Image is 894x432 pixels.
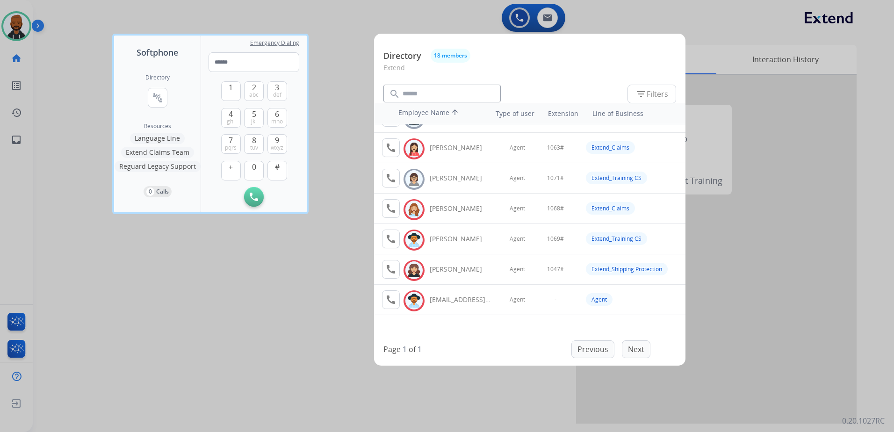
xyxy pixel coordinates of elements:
[383,50,421,62] p: Directory
[586,141,635,154] div: Extend_Claims
[385,264,397,275] mat-icon: call
[244,134,264,154] button: 8tuv
[635,88,668,100] span: Filters
[383,63,676,80] p: Extend
[244,108,264,128] button: 5jkl
[252,82,256,93] span: 2
[430,173,492,183] div: [PERSON_NAME]
[385,142,397,153] mat-icon: call
[385,173,397,184] mat-icon: call
[267,134,287,154] button: 9wxyz
[547,235,564,243] span: 1069#
[430,204,492,213] div: [PERSON_NAME]
[250,193,258,201] img: call-button
[510,296,525,303] span: Agent
[252,108,256,120] span: 5
[383,344,401,355] p: Page
[271,144,283,151] span: wxyz
[586,172,647,184] div: Extend_Training CS
[225,144,237,151] span: pqrs
[144,186,172,197] button: 0Calls
[586,232,647,245] div: Extend_Training CS
[244,161,264,180] button: 0
[586,202,635,215] div: Extend_Claims
[229,82,233,93] span: 1
[221,108,241,128] button: 4ghi
[510,266,525,273] span: Agent
[275,161,280,173] span: #
[267,161,287,180] button: #
[407,202,421,217] img: avatar
[229,135,233,146] span: 7
[145,74,170,81] h2: Directory
[152,92,163,103] mat-icon: connect_without_contact
[431,49,470,63] button: 18 members
[271,118,283,125] span: mno
[407,294,421,308] img: avatar
[252,161,256,173] span: 0
[842,415,885,426] p: 0.20.1027RC
[249,91,259,99] span: abc
[227,118,235,125] span: ghi
[275,108,279,120] span: 6
[407,233,421,247] img: avatar
[130,133,185,144] button: Language Line
[586,293,613,306] div: Agent
[543,104,583,123] th: Extension
[510,174,525,182] span: Agent
[547,266,564,273] span: 1047#
[244,81,264,101] button: 2abc
[430,295,492,304] div: [EMAIL_ADDRESS][DOMAIN_NAME]
[407,263,421,278] img: avatar
[273,91,281,99] span: def
[385,294,397,305] mat-icon: call
[430,265,492,274] div: [PERSON_NAME]
[144,122,171,130] span: Resources
[252,135,256,146] span: 8
[146,187,154,196] p: 0
[555,296,556,303] span: -
[510,205,525,212] span: Agent
[121,147,194,158] button: Extend Claims Team
[510,235,525,243] span: Agent
[229,108,233,120] span: 4
[547,174,564,182] span: 1071#
[635,88,647,100] mat-icon: filter_list
[409,344,416,355] p: of
[275,82,279,93] span: 3
[483,104,539,123] th: Type of user
[430,143,492,152] div: [PERSON_NAME]
[221,81,241,101] button: 1
[229,161,233,173] span: +
[267,81,287,101] button: 3def
[385,233,397,245] mat-icon: call
[389,88,400,100] mat-icon: search
[510,144,525,151] span: Agent
[251,118,257,125] span: jkl
[275,135,279,146] span: 9
[407,172,421,187] img: avatar
[394,103,478,124] th: Employee Name
[385,203,397,214] mat-icon: call
[250,144,258,151] span: tuv
[407,142,421,156] img: avatar
[627,85,676,103] button: Filters
[430,234,492,244] div: [PERSON_NAME]
[156,187,169,196] p: Calls
[547,205,564,212] span: 1068#
[588,104,681,123] th: Line of Business
[449,108,461,119] mat-icon: arrow_upward
[221,134,241,154] button: 7pqrs
[586,263,668,275] div: Extend_Shipping Protection
[250,39,299,47] span: Emergency Dialing
[221,161,241,180] button: +
[267,108,287,128] button: 6mno
[547,144,564,151] span: 1063#
[115,161,201,172] button: Reguard Legacy Support
[137,46,178,59] span: Softphone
